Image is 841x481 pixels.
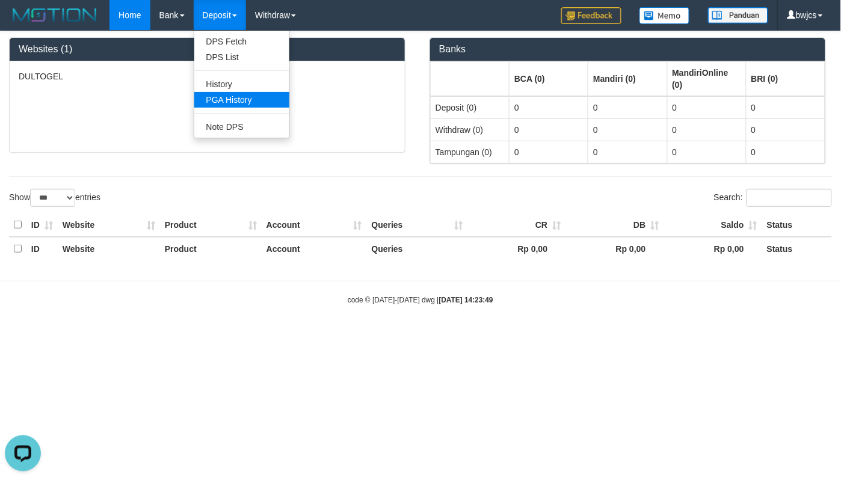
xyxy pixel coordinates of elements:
a: Note DPS [194,119,289,135]
strong: [DATE] 14:23:49 [439,296,493,304]
td: 0 [667,141,746,163]
th: Website [58,237,160,260]
th: Rp 0,00 [664,237,762,260]
th: Rp 0,00 [565,237,664,260]
a: PGA History [194,92,289,108]
td: 0 [588,118,667,141]
th: DB [565,213,664,237]
th: ID [26,213,58,237]
img: MOTION_logo.png [9,6,100,24]
td: 0 [510,96,588,119]
th: Account [262,237,367,260]
td: Tampungan (0) [431,141,510,163]
th: Status [762,237,832,260]
h3: Banks [439,44,816,55]
td: 0 [667,118,746,141]
button: Open LiveChat chat widget [5,5,41,41]
a: History [194,76,289,92]
th: Group: activate to sort column ascending [510,61,588,96]
td: 0 [746,96,825,119]
td: 0 [746,141,825,163]
h3: Websites (1) [19,44,396,55]
th: CR [467,213,565,237]
a: DPS Fetch [194,34,289,49]
th: ID [26,237,58,260]
label: Show entries [9,189,100,207]
th: Group: activate to sort column ascending [588,61,667,96]
td: Deposit (0) [431,96,510,119]
img: Feedback.jpg [561,7,621,24]
th: Website [58,213,160,237]
select: Showentries [30,189,75,207]
input: Search: [747,189,832,207]
a: DPS List [194,49,289,65]
th: Product [160,213,262,237]
th: Status [762,213,832,237]
th: Group: activate to sort column ascending [667,61,746,96]
th: Group: activate to sort column ascending [431,61,510,96]
img: Button%20Memo.svg [639,7,690,24]
td: 0 [510,141,588,163]
td: 0 [510,118,588,141]
th: Group: activate to sort column ascending [746,61,825,96]
th: Product [160,237,262,260]
th: Saldo [664,213,762,237]
td: 0 [588,96,667,119]
small: code © [DATE]-[DATE] dwg | [348,296,493,304]
td: 0 [588,141,667,163]
img: panduan.png [708,7,768,23]
th: Queries [367,237,468,260]
td: Withdraw (0) [431,118,510,141]
label: Search: [714,189,832,207]
td: 0 [667,96,746,119]
th: Queries [367,213,468,237]
p: DULTOGEL [19,70,396,82]
th: Account [262,213,367,237]
td: 0 [746,118,825,141]
th: Rp 0,00 [467,237,565,260]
